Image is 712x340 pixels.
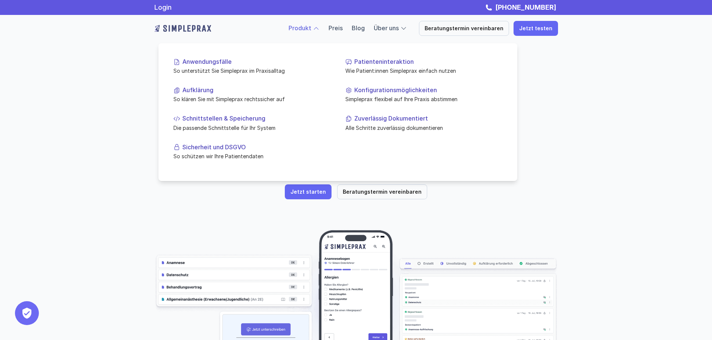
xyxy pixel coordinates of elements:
p: Beratungstermin vereinbaren [343,189,422,195]
a: Jetzt starten [285,184,332,199]
a: Preis [329,24,343,32]
p: So schützen wir Ihre Patientendaten [173,152,330,160]
a: PatienteninteraktionWie Patient:innen Simpleprax einfach nutzen [339,52,508,81]
a: Blog [352,24,365,32]
p: So klären Sie mit Simpleprax rechtssicher auf [173,95,330,103]
a: Produkt [289,24,311,32]
p: Zuverlässig Dokumentiert [354,115,502,122]
p: Aufklärung [182,87,330,94]
a: Zuverlässig DokumentiertAlle Schritte zuverlässig dokumentieren [339,109,508,137]
p: Anwendungsfälle [182,58,330,65]
a: Beratungstermin vereinbaren [419,21,509,36]
p: Wie Patient:innen Simpleprax einfach nutzen [345,67,502,75]
p: Patienteninteraktion [354,58,502,65]
a: [PHONE_NUMBER] [493,3,558,11]
p: Jetzt starten [290,189,326,195]
a: Beratungstermin vereinbaren [337,184,427,199]
p: Konfigurationsmöglichkeiten [354,87,502,94]
p: Alle Schritte zuverlässig dokumentieren [345,124,502,131]
a: AufklärungSo klären Sie mit Simpleprax rechtssicher auf [167,81,336,109]
a: Login [154,3,172,11]
a: Sicherheit und DSGVOSo schützen wir Ihre Patientendaten [167,137,336,166]
p: Jetzt testen [519,25,552,32]
p: So unterstützt Sie Simpleprax im Praxisalltag [173,67,330,75]
a: AnwendungsfälleSo unterstützt Sie Simpleprax im Praxisalltag [167,52,336,81]
a: Schnittstellen & SpeicherungDie passende Schnittstelle für Ihr System [167,109,336,137]
p: Schnittstellen & Speicherung [182,115,330,122]
strong: [PHONE_NUMBER] [495,3,556,11]
a: Jetzt testen [514,21,558,36]
a: Über uns [374,24,399,32]
p: Beratungstermin vereinbaren [425,25,503,32]
p: Simpleprax flexibel auf Ihre Praxis abstimmen [345,95,502,103]
a: KonfigurationsmöglichkeitenSimpleprax flexibel auf Ihre Praxis abstimmen [339,81,508,109]
p: Sicherheit und DSGVO [182,143,330,150]
p: Die passende Schnittstelle für Ihr System [173,124,330,131]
